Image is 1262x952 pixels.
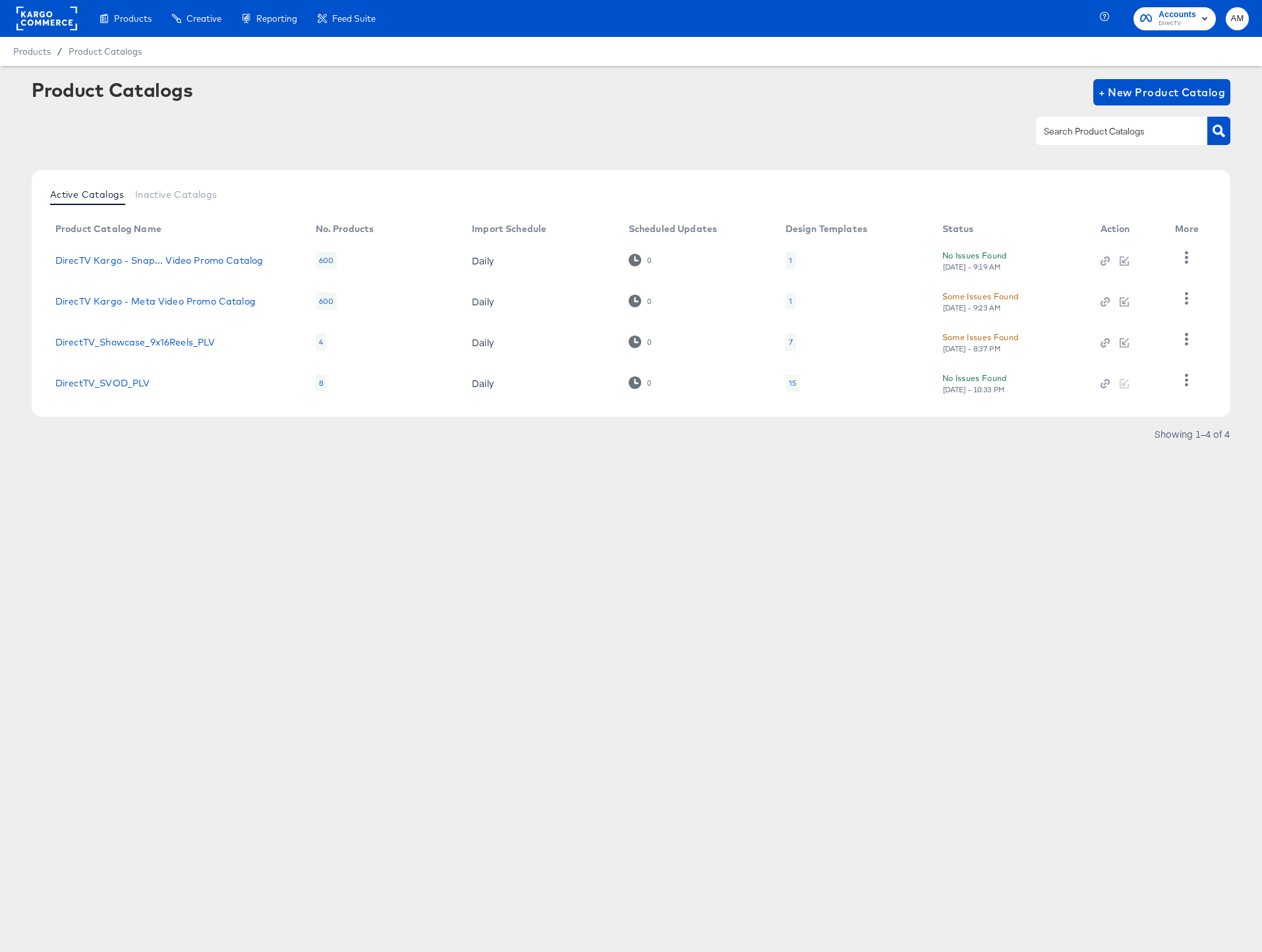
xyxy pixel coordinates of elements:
[942,303,1002,312] div: [DATE] - 9:23 AM
[629,376,652,389] div: 0
[786,293,795,310] div: 1
[646,338,652,347] div: 0
[786,334,796,351] div: 7
[646,378,652,388] div: 0
[646,256,652,265] div: 0
[629,254,652,266] div: 0
[69,46,142,57] a: Product Catalogs
[461,363,618,403] td: Daily
[316,252,337,269] div: 600
[942,289,1019,303] div: Some Issues Found
[55,337,215,347] a: DirectTV_Showcase_9x16Reels_PLV
[256,13,297,24] span: Reporting
[646,297,652,306] div: 0
[55,223,161,234] div: Product Catalog Name
[316,334,326,351] div: 4
[942,344,1002,353] div: [DATE] - 8:37 PM
[135,189,217,200] span: Inactive Catalogs
[1164,219,1215,240] th: More
[942,330,1019,344] div: Some Issues Found
[1159,8,1196,22] span: Accounts
[55,378,150,388] a: DirectTV_SVOD_PLV
[316,223,374,234] div: No. Products
[114,13,152,24] span: Products
[50,189,125,200] span: Active Catalogs
[1090,219,1165,240] th: Action
[186,13,221,24] span: Creative
[55,255,263,266] a: DirecTV Kargo - Snap... Video Promo Catalog
[1093,79,1231,105] button: + New Product Catalog
[629,295,652,307] div: 0
[1154,429,1230,438] div: Showing 1–4 of 4
[629,223,718,234] div: Scheduled Updates
[1099,83,1226,102] span: + New Product Catalog
[629,336,652,348] div: 0
[1159,18,1196,29] span: DirecTV
[472,223,546,234] div: Import Schedule
[332,13,376,24] span: Feed Suite
[461,281,618,322] td: Daily
[32,79,192,100] div: Product Catalogs
[316,293,337,310] div: 600
[13,46,51,57] span: Products
[1226,7,1249,30] button: AM
[316,374,327,392] div: 8
[942,289,1019,312] button: Some Issues Found[DATE] - 9:23 AM
[789,378,796,388] div: 15
[942,330,1019,353] button: Some Issues Found[DATE] - 8:37 PM
[786,223,867,234] div: Design Templates
[51,46,69,57] span: /
[461,322,618,363] td: Daily
[1133,7,1216,30] button: AccountsDirecTV
[789,255,792,266] div: 1
[461,240,618,281] td: Daily
[1231,11,1244,26] span: AM
[55,296,256,307] a: DirecTV Kargo - Meta Video Promo Catalog
[932,219,1090,240] th: Status
[1041,124,1182,139] input: Search Product Catalogs
[786,374,799,392] div: 15
[786,252,795,269] div: 1
[789,337,793,347] div: 7
[789,296,792,307] div: 1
